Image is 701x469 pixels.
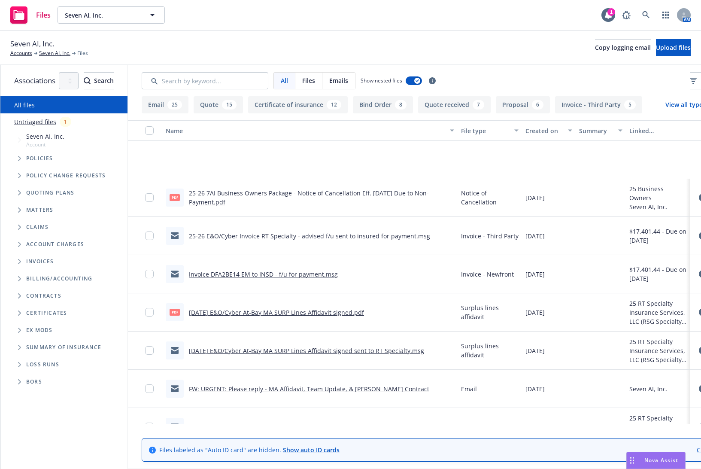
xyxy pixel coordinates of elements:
a: FW: URGENT: Please reply - MA Affidavit, Team Update, & [PERSON_NAME] Contract [189,385,429,393]
span: Account charges [26,242,84,247]
button: Quote [194,96,243,113]
a: Files [7,3,54,27]
span: Copy logging email [595,43,651,52]
span: Associations [14,75,55,86]
input: Toggle Row Selected [145,308,154,317]
span: Contracts [26,293,61,298]
span: Billing/Accounting [26,276,93,281]
input: Toggle Row Selected [145,193,154,202]
span: [DATE] [525,423,545,432]
a: Invoice DFA2BE14 EM to INSD - f/u for payment.msg [189,270,338,278]
span: Upload files [656,43,691,52]
div: 1 [60,117,71,127]
span: [DATE] [525,308,545,317]
span: Invoices [26,259,54,264]
a: 25-26 7AI Business Owners Package - Notice of Cancellation Eff. [DATE] Due to Non-Payment.pdf [189,189,429,206]
a: [DATE] E&O/Cyber At-Bay MA SURP Lines Affidavit signed.pdf [189,308,364,317]
div: Drag to move [627,452,637,469]
a: Search [637,6,655,24]
div: Seven AI, Inc. [629,384,668,393]
span: Files [77,49,88,57]
span: Policies [26,156,53,161]
span: Invoice - Third Party [461,231,519,241]
span: [DATE] [525,270,545,279]
a: Accounts [10,49,32,57]
button: Seven AI, Inc. [58,6,165,24]
button: Proposal [496,96,550,113]
input: Search by keyword... [142,72,268,89]
span: Seven AI, Inc. [65,11,139,20]
div: 15 [222,100,237,110]
span: BORs [26,379,42,384]
div: 8 [395,100,407,110]
span: Nova Assist [644,457,678,464]
input: Select all [145,126,154,135]
span: Show nested files [361,77,402,84]
button: Summary [576,120,626,141]
div: Search [84,73,114,89]
div: $17,401.44 - Due on [DATE] [629,265,687,283]
button: Created on [522,120,576,141]
span: pdf [170,194,180,201]
button: Email [142,96,188,113]
span: [DATE] [525,193,545,202]
span: pdf [170,309,180,315]
a: Untriaged files [14,117,56,126]
span: Ex Mods [26,328,52,333]
div: 25 RT Specialty Insurance Services, LLC (RSG Specialty, LLC) - 2025 E&O/Cyber [629,414,687,441]
a: Seven AI, Inc. [39,49,70,57]
span: Files [302,76,315,85]
div: File type [461,126,509,135]
span: Certificates [26,311,67,316]
span: Quoting plans [26,190,75,195]
span: Seven AI, Inc. [10,38,54,49]
input: Toggle Row Selected [145,270,154,278]
button: Bind Order [353,96,413,113]
div: 25 [167,100,182,110]
span: Policy change requests [26,173,106,178]
input: Toggle Row Selected [145,423,154,431]
a: Report a Bug [618,6,635,24]
button: Nova Assist [626,452,686,469]
span: Claims [26,225,49,230]
input: Toggle Row Selected [145,231,154,240]
span: Matters [26,207,53,213]
span: Files labeled as "Auto ID card" are hidden. [159,445,340,454]
button: Name [162,120,458,141]
div: Created on [525,126,563,135]
div: $17,401.44 - Due on [DATE] [629,227,687,245]
button: SearchSearch [84,72,114,89]
input: Toggle Row Selected [145,346,154,355]
div: 25 RT Specialty Insurance Services, LLC (RSG Specialty, LLC) - 2025 E&O/Cyber [629,337,687,364]
div: Seven AI, Inc. [629,202,687,211]
svg: Search [84,77,91,84]
span: Email [461,423,477,432]
a: [DATE] E&O/Cyber At-Bay MA SURP Lines Affidavit signed sent to RT Specialty.msg [189,347,424,355]
span: Surplus lines affidavit [461,341,519,359]
span: Summary of insurance [26,345,101,350]
span: Invoice - Newfront [461,270,514,279]
span: Surplus lines affidavit [461,303,519,321]
div: 7 [473,100,484,110]
div: 25 Business Owners [629,184,687,202]
a: All files [14,101,35,109]
button: Copy logging email [595,39,651,56]
a: [DATE] E&O/Cyber Surplus Lines Affidavit EM to INSD - need signature.msg [189,423,404,431]
span: Email [461,384,477,393]
span: Loss Runs [26,362,59,367]
a: 25-26 E&O/Cyber Invoice RT Specialty - advised f/u sent to insured for payment.msg [189,232,430,240]
span: Account [26,141,64,148]
span: Files [36,12,51,18]
span: Notice of Cancellation [461,189,519,207]
div: Folder Tree Example [0,270,127,390]
a: Switch app [657,6,674,24]
span: [DATE] [525,231,545,241]
div: 5 [624,100,636,110]
span: Emails [329,76,348,85]
div: Name [166,126,445,135]
button: Invoice - Third Party [555,96,642,113]
button: Quote received [418,96,491,113]
span: Seven AI, Inc. [26,132,64,141]
input: Toggle Row Selected [145,384,154,393]
div: Tree Example [0,130,127,270]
